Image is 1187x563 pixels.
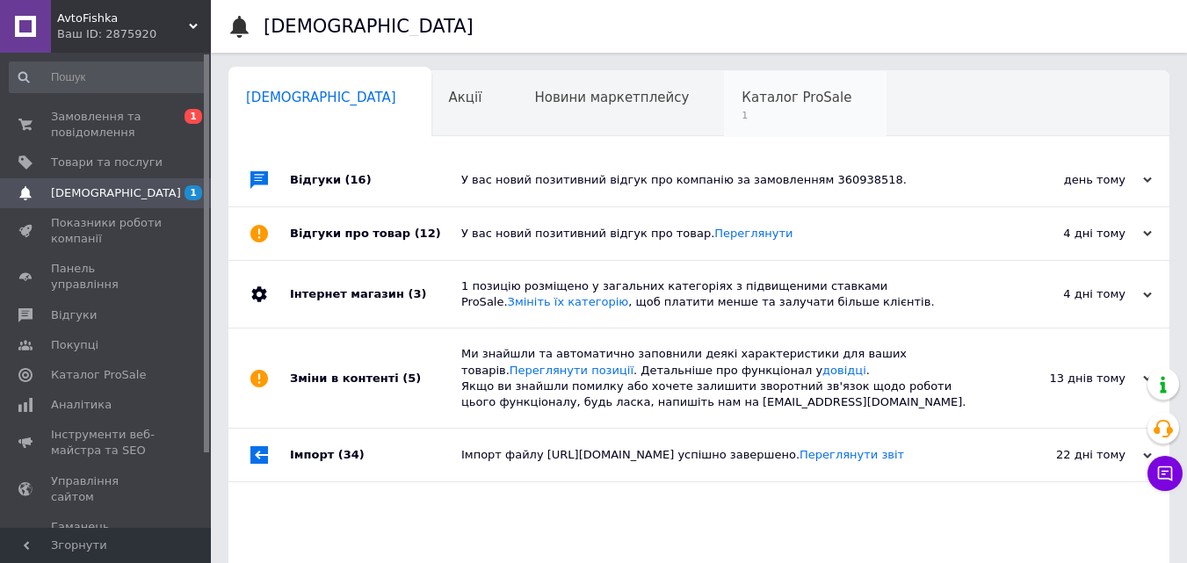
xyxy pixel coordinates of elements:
[461,447,976,463] div: Імпорт файлу [URL][DOMAIN_NAME] успішно завершено.
[51,367,146,383] span: Каталог ProSale
[976,226,1152,242] div: 4 дні тому
[264,16,474,37] h1: [DEMOGRAPHIC_DATA]
[51,215,163,247] span: Показники роботи компанії
[1147,456,1183,491] button: Чат з покупцем
[51,261,163,292] span: Панель управління
[57,26,211,42] div: Ваш ID: 2875920
[461,172,976,188] div: У вас новий позитивний відгук про компанію за замовленням 360938518.
[449,90,482,105] span: Акції
[51,397,112,413] span: Аналітика
[185,185,202,200] span: 1
[800,448,904,461] a: Переглянути звіт
[51,109,163,141] span: Замовлення та повідомлення
[742,109,851,122] span: 1
[408,287,426,300] span: (3)
[57,11,189,26] span: AvtoFishka
[246,90,396,105] span: [DEMOGRAPHIC_DATA]
[461,226,976,242] div: У вас новий позитивний відгук про товар.
[51,427,163,458] span: Інструменти веб-майстра та SEO
[51,155,163,170] span: Товари та послуги
[290,154,461,206] div: Відгуки
[290,207,461,260] div: Відгуки про товар
[51,185,181,201] span: [DEMOGRAPHIC_DATA]
[976,371,1152,386] div: 13 днів тому
[51,307,97,323] span: Відгуки
[461,346,976,410] div: Ми знайшли та автоматично заповнили деякі характеристики для ваших товарів. . Детальніше про функ...
[714,227,793,240] a: Переглянути
[976,286,1152,302] div: 4 дні тому
[338,448,365,461] span: (34)
[534,90,689,105] span: Новини маркетплейсу
[402,372,421,385] span: (5)
[51,473,163,505] span: Управління сайтом
[290,429,461,481] div: Імпорт
[290,261,461,328] div: Інтернет магазин
[51,519,163,551] span: Гаманець компанії
[976,447,1152,463] div: 22 дні тому
[51,337,98,353] span: Покупці
[508,295,629,308] a: Змініть їх категорію
[742,90,851,105] span: Каталог ProSale
[822,364,866,377] a: довідці
[461,278,976,310] div: 1 позицію розміщено у загальних категоріях з підвищеними ставками ProSale. , щоб платити менше та...
[9,61,207,93] input: Пошук
[185,109,202,124] span: 1
[290,328,461,428] div: Зміни в контенті
[510,364,633,377] a: Переглянути позиції
[415,227,441,240] span: (12)
[345,173,372,186] span: (16)
[976,172,1152,188] div: день тому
